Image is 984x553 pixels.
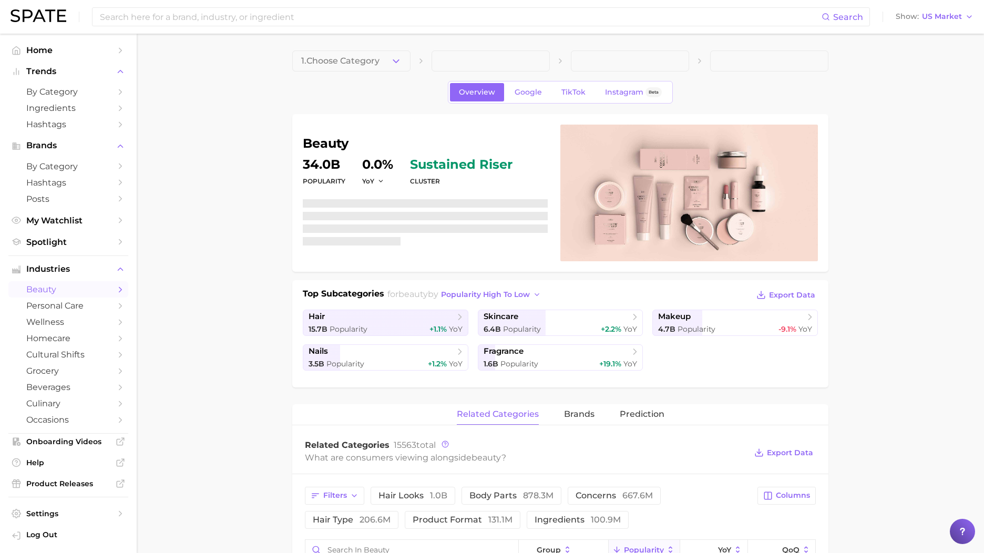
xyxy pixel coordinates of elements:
[552,83,594,101] a: TikTok
[292,50,411,71] button: 1.Choose Category
[896,14,919,19] span: Show
[8,191,128,207] a: Posts
[398,289,428,299] span: beauty
[394,440,436,450] span: total
[303,310,468,336] a: hair15.7b Popularity+1.1% YoY
[313,516,391,524] span: hair type
[500,359,538,368] span: Popularity
[410,158,512,171] span: sustained riser
[26,509,110,518] span: Settings
[26,141,110,150] span: Brands
[8,434,128,449] a: Onboarding Videos
[8,298,128,314] a: personal care
[506,83,551,101] a: Google
[26,161,110,171] span: by Category
[484,346,524,356] span: fragrance
[652,310,818,336] a: makeup4.7b Popularity-9.1% YoY
[8,138,128,153] button: Brands
[605,88,643,97] span: Instagram
[26,216,110,226] span: My Watchlist
[26,437,110,446] span: Onboarding Videos
[484,324,501,334] span: 6.4b
[303,344,468,371] a: nails3.5b Popularity+1.2% YoY
[303,288,384,303] h1: Top Subcategories
[469,491,553,500] span: body parts
[752,445,816,460] button: Export Data
[26,194,110,204] span: Posts
[8,363,128,379] a: grocery
[8,412,128,428] a: occasions
[26,119,110,129] span: Hashtags
[26,366,110,376] span: grocery
[503,324,541,334] span: Popularity
[8,84,128,100] a: by Category
[8,234,128,250] a: Spotlight
[428,359,447,368] span: +1.2%
[449,324,463,334] span: YoY
[457,409,539,419] span: related categories
[8,330,128,346] a: homecare
[8,64,128,79] button: Trends
[303,175,345,188] dt: Popularity
[410,175,512,188] dt: cluster
[658,312,691,322] span: makeup
[523,490,553,500] span: 878.3m
[8,261,128,277] button: Industries
[8,527,128,545] a: Log out. Currently logged in with e-mail addison@spate.nyc.
[8,281,128,298] a: beauty
[305,487,364,505] button: Filters
[303,137,548,150] h1: beauty
[309,324,327,334] span: 15.7b
[26,398,110,408] span: culinary
[599,359,621,368] span: +19.1%
[8,212,128,229] a: My Watchlist
[8,42,128,58] a: Home
[8,506,128,521] a: Settings
[757,487,816,505] button: Columns
[478,310,643,336] a: skincare6.4b Popularity+2.2% YoY
[922,14,962,19] span: US Market
[484,359,498,368] span: 1.6b
[387,289,544,299] span: for by
[362,177,385,186] button: YoY
[11,9,66,22] img: SPATE
[26,284,110,294] span: beauty
[893,10,976,24] button: ShowUS Market
[326,359,364,368] span: Popularity
[623,359,637,368] span: YoY
[769,291,815,300] span: Export Data
[26,264,110,274] span: Industries
[330,324,367,334] span: Popularity
[601,324,621,334] span: +2.2%
[620,409,664,419] span: Prediction
[488,515,512,525] span: 131.1m
[649,88,659,97] span: Beta
[478,344,643,371] a: fragrance1.6b Popularity+19.1% YoY
[305,440,389,450] span: Related Categories
[564,409,594,419] span: brands
[430,490,447,500] span: 1.0b
[26,530,120,539] span: Log Out
[449,359,463,368] span: YoY
[99,8,822,26] input: Search here for a brand, industry, or ingredient
[8,314,128,330] a: wellness
[658,324,675,334] span: 4.7b
[8,116,128,132] a: Hashtags
[26,87,110,97] span: by Category
[26,382,110,392] span: beverages
[26,317,110,327] span: wellness
[622,490,653,500] span: 667.6m
[754,288,818,302] button: Export Data
[26,415,110,425] span: occasions
[360,515,391,525] span: 206.6m
[596,83,671,101] a: InstagramBeta
[8,346,128,363] a: cultural shifts
[438,288,544,302] button: popularity high to low
[623,324,637,334] span: YoY
[323,491,347,500] span: Filters
[303,158,345,171] dd: 34.0b
[8,395,128,412] a: culinary
[484,312,518,322] span: skincare
[8,476,128,491] a: Product Releases
[8,100,128,116] a: Ingredients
